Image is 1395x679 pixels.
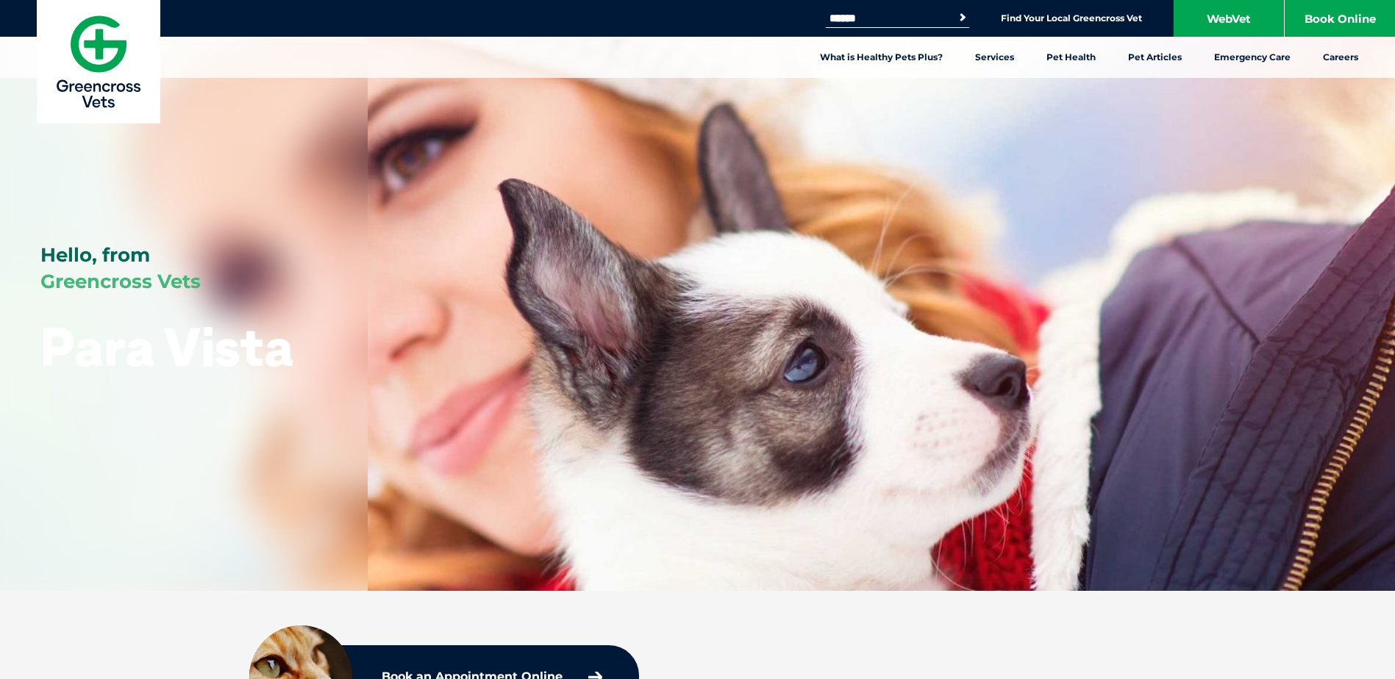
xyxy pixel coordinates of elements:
[959,37,1030,78] a: Services
[1001,12,1142,24] a: Find Your Local Greencross Vet
[40,317,293,376] h1: Para Vista
[955,10,970,25] button: Search
[1307,37,1374,78] a: Careers
[1112,37,1198,78] a: Pet Articles
[804,37,959,78] a: What is Healthy Pets Plus?
[1030,37,1112,78] a: Pet Health
[40,270,201,293] span: Greencross Vets
[40,243,150,267] span: Hello, from
[1198,37,1307,78] a: Emergency Care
